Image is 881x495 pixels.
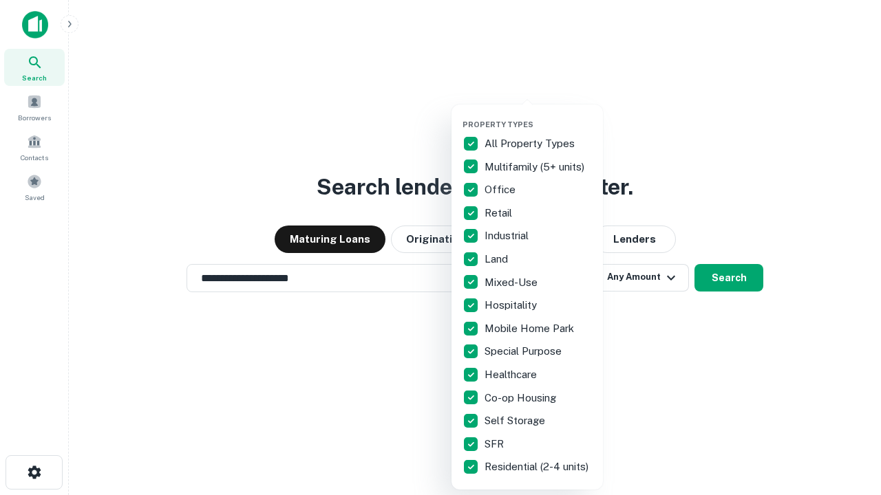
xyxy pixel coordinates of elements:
p: Self Storage [485,412,548,429]
p: Land [485,251,511,267]
p: Mixed-Use [485,274,540,291]
p: Co-op Housing [485,390,559,406]
p: All Property Types [485,135,577,152]
p: Multifamily (5+ units) [485,159,587,175]
iframe: Chat Widget [812,385,881,451]
span: Property Types [463,120,533,129]
p: Special Purpose [485,343,564,360]
p: Office [485,181,518,198]
p: Residential (2-4 units) [485,459,591,475]
p: Retail [485,205,515,221]
p: Mobile Home Park [485,320,577,337]
p: Industrial [485,228,531,244]
p: Hospitality [485,297,540,313]
p: Healthcare [485,366,540,383]
p: SFR [485,436,507,452]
